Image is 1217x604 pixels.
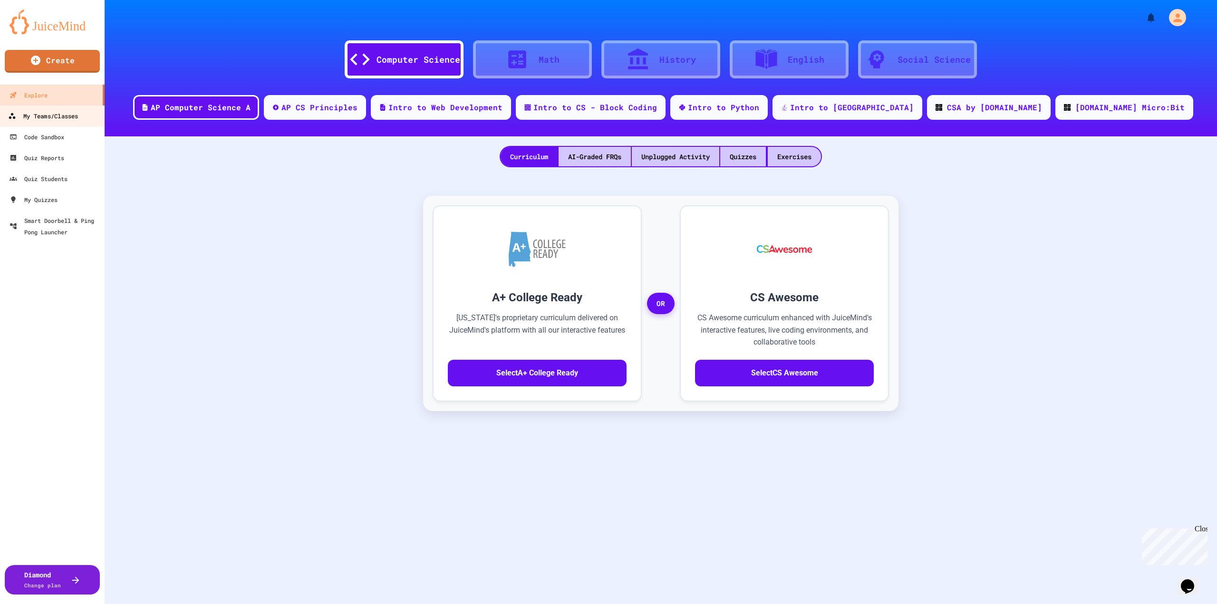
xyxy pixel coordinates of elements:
[1177,566,1207,594] iframe: chat widget
[1159,7,1188,29] div: My Account
[10,131,64,143] div: Code Sandbox
[151,102,251,113] div: AP Computer Science A
[898,53,971,66] div: Social Science
[947,102,1042,113] div: CSA by [DOMAIN_NAME]
[788,53,824,66] div: English
[501,147,558,166] div: Curriculum
[388,102,502,113] div: Intro to Web Development
[632,147,719,166] div: Unplugged Activity
[688,102,759,113] div: Intro to Python
[936,104,942,111] img: CODE_logo_RGB.png
[10,173,68,184] div: Quiz Students
[559,147,631,166] div: AI-Graded FRQs
[1064,104,1071,111] img: CODE_logo_RGB.png
[659,53,696,66] div: History
[281,102,357,113] div: AP CS Principles
[695,312,874,348] p: CS Awesome curriculum enhanced with JuiceMind's interactive features, live coding environments, a...
[647,293,675,315] span: OR
[4,4,66,60] div: Chat with us now!Close
[1138,525,1207,565] iframe: chat widget
[1128,10,1159,26] div: My Notifications
[24,582,61,589] span: Change plan
[10,215,101,238] div: Smart Doorbell & Ping Pong Launcher
[448,289,627,306] h3: A+ College Ready
[448,312,627,348] p: [US_STATE]'s proprietary curriculum delivered on JuiceMind's platform with all our interactive fe...
[10,194,58,205] div: My Quizzes
[10,10,95,34] img: logo-orange.svg
[747,221,822,278] img: CS Awesome
[539,53,560,66] div: Math
[509,231,566,267] img: A+ College Ready
[10,152,64,163] div: Quiz Reports
[695,289,874,306] h3: CS Awesome
[448,360,627,386] button: SelectA+ College Ready
[695,360,874,386] button: SelectCS Awesome
[790,102,914,113] div: Intro to [GEOGRAPHIC_DATA]
[1075,102,1185,113] div: [DOMAIN_NAME] Micro:Bit
[8,110,78,122] div: My Teams/Classes
[5,50,100,73] a: Create
[24,570,61,590] div: Diamond
[533,102,657,113] div: Intro to CS - Block Coding
[377,53,460,66] div: Computer Science
[5,565,100,594] button: DiamondChange plan
[720,147,766,166] div: Quizzes
[10,89,48,101] div: Explore
[768,147,821,166] div: Exercises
